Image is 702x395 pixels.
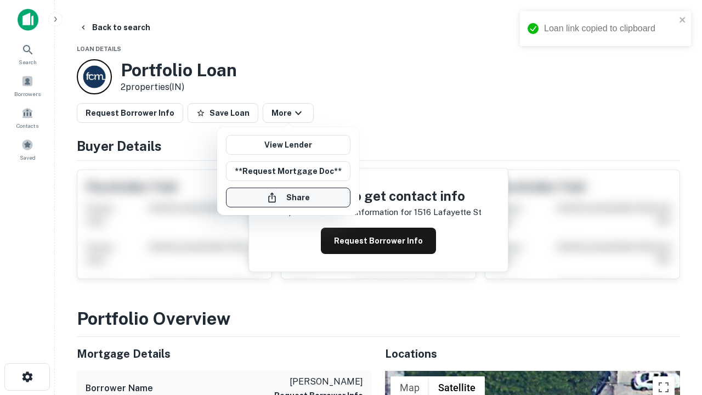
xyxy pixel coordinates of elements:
[647,272,702,325] iframe: Chat Widget
[226,188,350,207] button: Share
[544,22,676,35] div: Loan link copied to clipboard
[679,15,687,26] button: close
[226,135,350,155] a: View Lender
[226,161,350,181] button: **Request Mortgage Doc**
